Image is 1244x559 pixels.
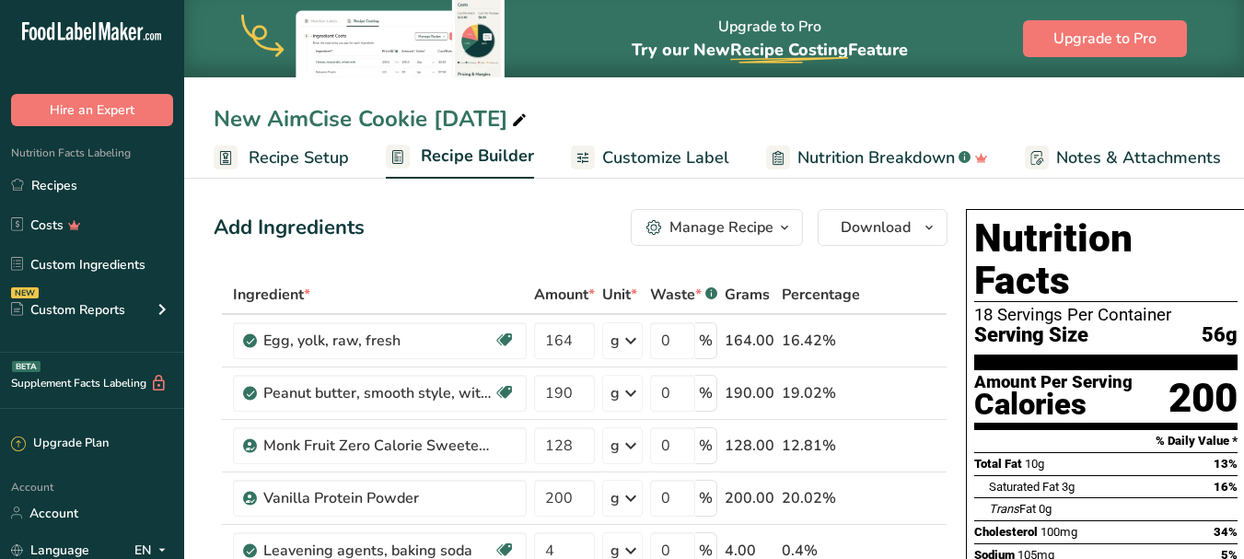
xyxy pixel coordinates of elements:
[263,487,494,509] div: Vanilla Protein Powder
[989,502,1036,516] span: Fat
[632,39,908,61] span: Try our New Feature
[1025,137,1221,179] a: Notes & Attachments
[11,300,125,320] div: Custom Reports
[974,374,1133,391] div: Amount Per Serving
[797,146,955,170] span: Nutrition Breakdown
[1181,496,1226,541] iframe: Intercom live chat
[602,284,637,306] span: Unit
[233,284,310,306] span: Ingredient
[631,209,803,246] button: Manage Recipe
[610,382,620,404] div: g
[782,382,860,404] div: 19.02%
[841,216,911,239] span: Download
[263,330,494,352] div: Egg, yolk, raw, fresh
[1062,480,1075,494] span: 3g
[818,209,948,246] button: Download
[974,324,1088,347] span: Serving Size
[974,391,1133,418] div: Calories
[214,102,530,135] div: New AimCise Cookie [DATE]
[766,137,988,179] a: Nutrition Breakdown
[989,480,1059,494] span: Saturated Fat
[782,284,860,306] span: Percentage
[610,435,620,457] div: g
[1056,146,1221,170] span: Notes & Attachments
[249,146,349,170] span: Recipe Setup
[1039,502,1052,516] span: 0g
[725,284,770,306] span: Grams
[12,361,41,372] div: BETA
[725,435,774,457] div: 128.00
[974,430,1238,452] section: % Daily Value *
[725,382,774,404] div: 190.00
[386,135,534,180] a: Recipe Builder
[11,94,173,126] button: Hire an Expert
[974,457,1022,471] span: Total Fat
[669,216,773,239] div: Manage Recipe
[1053,28,1157,50] span: Upgrade to Pro
[1214,525,1238,539] span: 34%
[263,382,494,404] div: Peanut butter, smooth style, without salt
[725,330,774,352] div: 164.00
[989,502,1019,516] i: Trans
[974,525,1038,539] span: Cholesterol
[1025,457,1044,471] span: 10g
[11,287,39,298] div: NEW
[214,137,349,179] a: Recipe Setup
[1023,20,1187,57] button: Upgrade to Pro
[602,146,729,170] span: Customize Label
[730,39,848,61] span: Recipe Costing
[974,306,1238,324] div: 18 Servings Per Container
[1214,480,1238,494] span: 16%
[263,435,494,457] div: Monk Fruit Zero Calorie Sweetener
[534,284,595,306] span: Amount
[1168,374,1238,423] div: 200
[632,1,908,77] div: Upgrade to Pro
[782,330,860,352] div: 16.42%
[1041,525,1077,539] span: 100mg
[782,435,860,457] div: 12.81%
[974,217,1238,302] h1: Nutrition Facts
[782,487,860,509] div: 20.02%
[11,435,109,453] div: Upgrade Plan
[214,213,365,243] div: Add Ingredients
[571,137,729,179] a: Customize Label
[421,144,534,169] span: Recipe Builder
[1202,324,1238,347] span: 56g
[610,487,620,509] div: g
[610,330,620,352] div: g
[650,284,717,306] div: Waste
[725,487,774,509] div: 200.00
[1214,457,1238,471] span: 13%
